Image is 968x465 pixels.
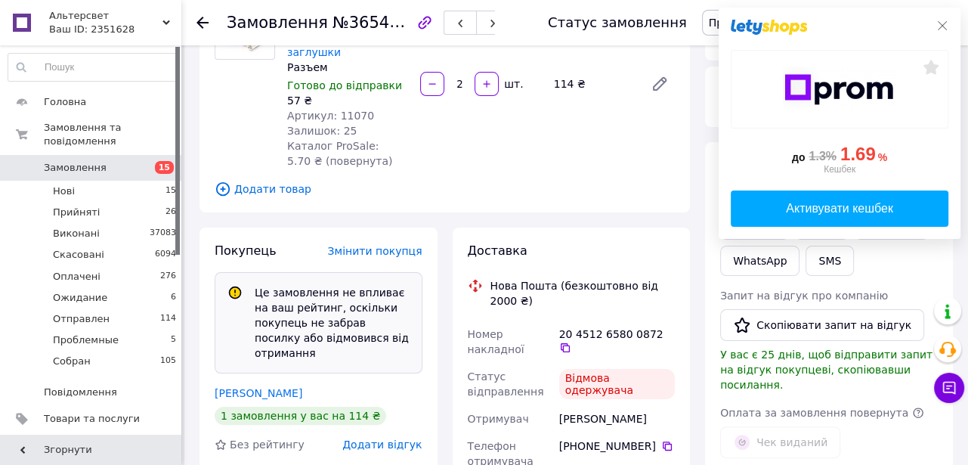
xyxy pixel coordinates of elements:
span: Додати товар [215,181,675,197]
span: Каталог ProSale: 5.70 ₴ (повернута) [287,140,392,167]
span: Проблемные [53,333,119,347]
span: 105 [160,355,176,368]
span: Замовлення та повідомлення [44,121,181,148]
span: Артикул: 11070 [287,110,374,122]
a: Високострумові роз'єми [PERSON_NAME] 50А, заглушки [287,1,403,58]
span: Повідомлення [44,386,117,399]
a: [PERSON_NAME] [215,387,302,399]
span: 114 [160,312,176,326]
span: Номер накладної [468,328,524,355]
div: 114 ₴ [548,73,639,95]
span: №365468219 [332,13,440,32]
div: Нова Пошта (безкоштовно від 2000 ₴) [487,278,679,308]
a: WhatsApp [720,246,799,276]
span: Скасовані [53,248,104,262]
span: Змінити покупця [328,245,422,257]
span: Проблемные [709,17,780,29]
div: Ваш ID: 2351628 [49,23,181,36]
div: Статус замовлення [548,15,687,30]
div: 57 ₴ [287,93,408,108]
span: Отправлен [53,312,110,326]
div: [PERSON_NAME] [556,405,678,432]
span: Замовлення [227,14,328,32]
div: 1 замовлення у вас на 114 ₴ [215,407,386,425]
span: 6094 [155,248,176,262]
span: Головна [44,95,86,109]
button: Скопіювати запит на відгук [720,309,924,341]
span: 26 [165,206,176,219]
span: Додати відгук [342,439,422,451]
span: Собран [53,355,91,368]
div: Повернутися назад [196,15,209,30]
span: Готово до відправки [287,79,402,91]
input: Пошук [8,54,177,81]
span: 6 [171,291,176,305]
span: Оплачені [53,270,101,284]
span: Оплата за замовлення повернута [720,407,908,419]
span: Без рейтингу [230,439,305,451]
span: Товари та послуги [44,412,140,426]
span: Залишок: 25 [287,125,357,137]
div: Разъем [287,60,408,75]
div: Відмова одержувача [559,369,675,399]
span: Виконані [53,227,100,240]
span: Ожидание [53,291,107,305]
button: Чат з покупцем [934,373,964,403]
span: Статус відправлення [468,370,544,398]
span: 15 [165,184,176,198]
span: 37083 [150,227,176,240]
span: Нові [53,184,75,198]
span: 15 [155,161,174,174]
div: шт. [500,76,524,91]
span: Отримувач [468,413,529,425]
span: Доставка [468,243,527,258]
span: Прийняті [53,206,100,219]
div: 20 4512 6580 0872 [559,327,675,354]
span: 5 [171,333,176,347]
span: 276 [160,270,176,284]
span: Запит на відгук про компанію [720,290,888,302]
button: SMS [806,246,854,276]
span: У вас є 25 днів, щоб відправити запит на відгук покупцеві, скопіювавши посилання. [720,349,932,391]
div: [PHONE_NUMBER] [559,439,675,454]
div: Це замовлення не впливає на ваш рейтинг, оскільки покупець не забрав посилку або відмовився від о... [249,285,416,361]
span: Замовлення [44,161,107,175]
span: Альтерсвет [49,9,162,23]
span: Покупець [215,243,277,258]
a: Редагувати [645,69,675,99]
